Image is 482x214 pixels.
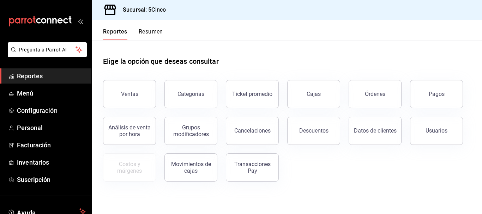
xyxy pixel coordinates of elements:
[108,161,151,174] div: Costos y márgenes
[429,91,445,97] div: Pagos
[17,140,86,150] span: Facturación
[164,80,217,108] button: Categorías
[169,124,213,137] div: Grupos modificadores
[232,91,272,97] div: Ticket promedio
[177,91,204,97] div: Categorías
[19,46,76,54] span: Pregunta a Parrot AI
[287,80,340,108] a: Cajas
[103,28,127,40] button: Reportes
[226,117,279,145] button: Cancelaciones
[287,117,340,145] button: Descuentos
[5,51,87,59] a: Pregunta a Parrot AI
[8,42,87,57] button: Pregunta a Parrot AI
[17,71,86,81] span: Reportes
[17,106,86,115] span: Configuración
[307,90,321,98] div: Cajas
[17,158,86,167] span: Inventarios
[164,153,217,182] button: Movimientos de cajas
[108,124,151,137] div: Análisis de venta por hora
[410,80,463,108] button: Pagos
[226,153,279,182] button: Transacciones Pay
[349,80,402,108] button: Órdenes
[17,123,86,133] span: Personal
[121,91,138,97] div: Ventas
[103,80,156,108] button: Ventas
[226,80,279,108] button: Ticket promedio
[299,127,329,134] div: Descuentos
[349,117,402,145] button: Datos de clientes
[410,117,463,145] button: Usuarios
[17,175,86,184] span: Suscripción
[103,28,163,40] div: navigation tabs
[354,127,397,134] div: Datos de clientes
[103,117,156,145] button: Análisis de venta por hora
[139,28,163,40] button: Resumen
[164,117,217,145] button: Grupos modificadores
[78,18,83,24] button: open_drawer_menu
[103,153,156,182] button: Contrata inventarios para ver este reporte
[365,91,385,97] div: Órdenes
[426,127,447,134] div: Usuarios
[117,6,166,14] h3: Sucursal: 5Cinco
[230,161,274,174] div: Transacciones Pay
[169,161,213,174] div: Movimientos de cajas
[234,127,271,134] div: Cancelaciones
[17,88,86,98] span: Menú
[103,56,219,67] h1: Elige la opción que deseas consultar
